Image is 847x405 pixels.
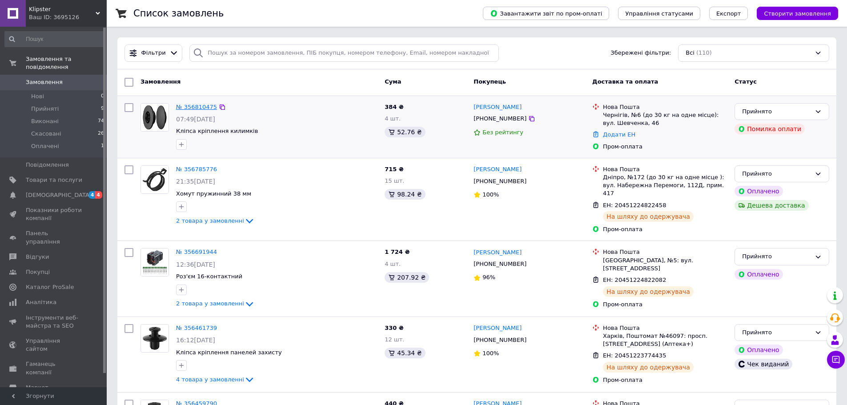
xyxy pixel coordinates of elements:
span: 07:49[DATE] [176,116,215,123]
div: Оплачено [735,186,783,196]
a: № 356461739 [176,325,217,331]
span: 100% [482,191,499,198]
span: Скасовані [31,130,61,138]
div: Оплачено [735,269,783,280]
div: Дешева доставка [735,200,808,211]
a: 2 товара у замовленні [176,300,255,307]
img: Фото товару [141,249,169,276]
span: Без рейтингу [482,129,523,136]
div: Помилка оплати [735,124,805,134]
div: Чек виданий [735,359,792,369]
span: 96% [482,274,495,281]
a: Фото товару [140,103,169,132]
div: Оплачено [735,345,783,355]
span: ЕН: 20451224822458 [603,202,666,209]
a: Створити замовлення [748,10,838,16]
span: 384 ₴ [385,104,404,110]
div: 45.34 ₴ [385,348,425,358]
span: 4 [88,191,96,199]
button: Завантажити звіт по пром-оплаті [483,7,609,20]
input: Пошук за номером замовлення, ПІБ покупця, номером телефону, Email, номером накладної [189,44,499,62]
a: [PERSON_NAME] [474,165,522,174]
span: Покупець [474,78,506,85]
span: 0 [101,92,104,100]
span: [DEMOGRAPHIC_DATA] [26,191,92,199]
a: [PERSON_NAME] [474,324,522,333]
span: 2 товара у замовленні [176,217,244,224]
a: [PERSON_NAME] [474,249,522,257]
div: Нова Пошта [603,103,727,111]
span: Аналітика [26,298,56,306]
span: 26 [98,130,104,138]
div: Прийнято [742,107,811,116]
input: Пошук [4,31,105,47]
div: Прийнято [742,252,811,261]
span: Завантажити звіт по пром-оплаті [490,9,602,17]
a: № 356785776 [176,166,217,172]
span: Фільтри [141,49,166,57]
div: 98.24 ₴ [385,189,425,200]
span: 74 [98,117,104,125]
div: Прийнято [742,328,811,337]
span: Каталог ProSale [26,283,74,291]
span: 12 шт. [385,336,404,343]
a: Фото товару [140,324,169,353]
a: 4 товара у замовленні [176,376,255,383]
a: № 356691944 [176,249,217,255]
span: Замовлення [26,78,63,86]
a: Кліпса кріплення панелей захисту [176,349,282,356]
div: 207.92 ₴ [385,272,429,283]
span: Оплачені [31,142,59,150]
div: Нова Пошта [603,165,727,173]
span: 4 шт. [385,115,401,122]
span: 16:12[DATE] [176,337,215,344]
a: Фото товару [140,248,169,277]
span: 1 724 ₴ [385,249,409,255]
span: 4 товара у замовленні [176,376,244,383]
span: Всі [686,49,694,57]
img: Фото товару [141,325,169,352]
span: Створити замовлення [764,10,831,17]
img: Фото товару [141,166,169,193]
span: Klipster [29,5,96,13]
span: Доставка та оплата [592,78,658,85]
a: 2 товара у замовленні [176,217,255,224]
span: 1 [101,142,104,150]
span: (110) [696,49,712,56]
span: Статус [735,78,757,85]
div: На шляху до одержувача [603,211,694,222]
span: ЕН: 20451224822082 [603,277,666,283]
span: 2 товара у замовленні [176,300,244,307]
span: 4 [95,191,102,199]
div: Нова Пошта [603,248,727,256]
span: Відгуки [26,253,49,261]
a: [PERSON_NAME] [474,103,522,112]
div: 52.76 ₴ [385,127,425,137]
div: [PHONE_NUMBER] [472,176,528,187]
span: Покупці [26,268,50,276]
a: № 356810475 [176,104,217,110]
span: Повідомлення [26,161,69,169]
span: Експорт [716,10,741,17]
span: 100% [482,350,499,357]
div: Пром-оплата [603,143,727,151]
div: Харків, Поштомат №46097: просп. [STREET_ADDRESS] (Аптека+) [603,332,727,348]
span: Панель управління [26,229,82,245]
div: [PHONE_NUMBER] [472,113,528,124]
span: 15 шт. [385,177,404,184]
span: Показники роботи компанії [26,206,82,222]
span: Замовлення та повідомлення [26,55,107,71]
span: Кліпса кріплення килимків [176,128,258,134]
span: 21:35[DATE] [176,178,215,185]
span: Нові [31,92,44,100]
div: [PHONE_NUMBER] [472,334,528,346]
a: Хомут пружинний 38 мм [176,190,251,197]
span: Збережені фільтри: [610,49,671,57]
span: 330 ₴ [385,325,404,331]
span: Товари та послуги [26,176,82,184]
span: ЕН: 20451223774435 [603,352,666,359]
a: Фото товару [140,165,169,194]
span: Замовлення [140,78,181,85]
